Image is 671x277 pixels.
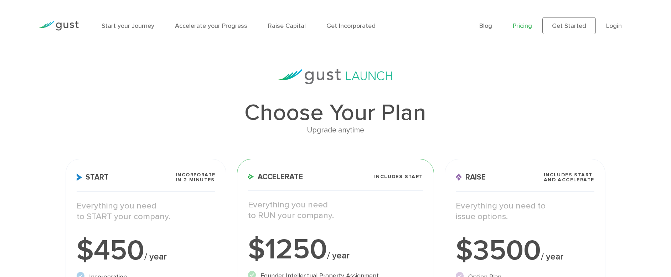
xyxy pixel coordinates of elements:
[606,22,622,30] a: Login
[176,172,215,182] span: Incorporate in 2 Minutes
[66,124,605,136] div: Upgrade anytime
[248,174,254,180] img: Accelerate Icon
[541,251,563,262] span: / year
[268,22,306,30] a: Raise Capital
[39,21,79,31] img: Gust Logo
[456,173,486,181] span: Raise
[248,235,423,264] div: $1250
[278,69,392,84] img: gust-launch-logos.svg
[456,236,594,265] div: $3500
[175,22,247,30] a: Accelerate your Progress
[456,201,594,222] p: Everything you need to issue options.
[77,173,109,181] span: Start
[544,172,594,182] span: Includes START and ACCELERATE
[327,250,350,261] span: / year
[374,174,423,179] span: Includes START
[326,22,376,30] a: Get Incorporated
[248,173,303,181] span: Accelerate
[77,236,215,265] div: $450
[542,17,596,34] a: Get Started
[248,200,423,221] p: Everything you need to RUN your company.
[77,201,215,222] p: Everything you need to START your company.
[66,101,605,124] h1: Choose Your Plan
[456,173,462,181] img: Raise Icon
[479,22,492,30] a: Blog
[513,22,532,30] a: Pricing
[77,173,82,181] img: Start Icon X2
[102,22,154,30] a: Start your Journey
[144,251,167,262] span: / year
